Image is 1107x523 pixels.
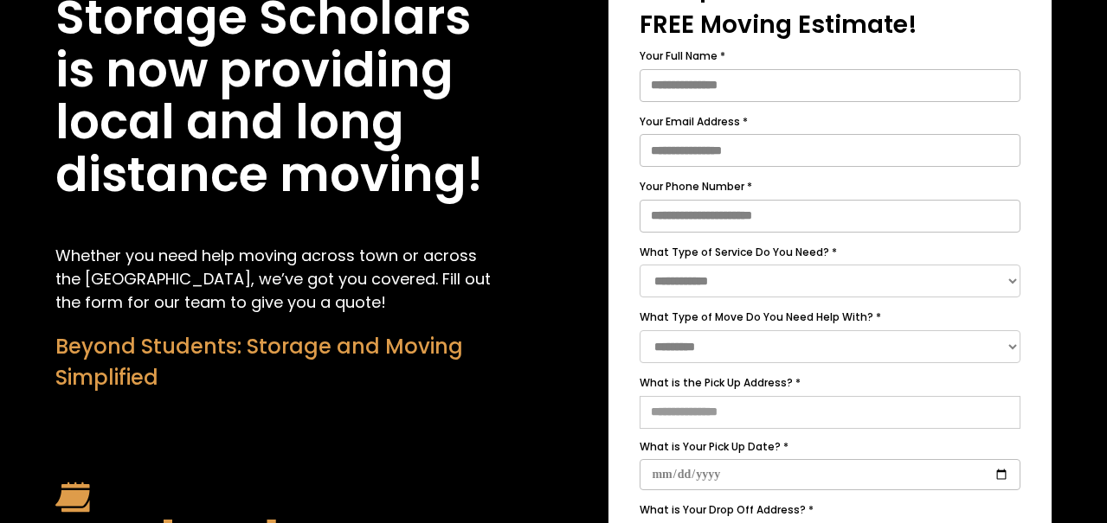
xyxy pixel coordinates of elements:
p: Whether you need help moving across town or across the [GEOGRAPHIC_DATA], we’ve got you covered. ... [55,244,499,314]
label: What is Your Drop Off Address? * [640,501,1020,520]
label: What Type of Service Do You Need? * [640,243,1020,262]
label: Your Email Address * [640,112,1020,131]
div: Beyond Students: Storage and Moving Simplified [55,331,499,393]
label: What Type of Move Do You Need Help With? * [640,308,1020,327]
label: Your Full Name * [640,47,1020,66]
label: What is the Pick Up Address? * [640,373,1020,392]
label: What is Your Pick Up Date? * [640,437,1020,456]
label: Your Phone Number * [640,177,1020,196]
